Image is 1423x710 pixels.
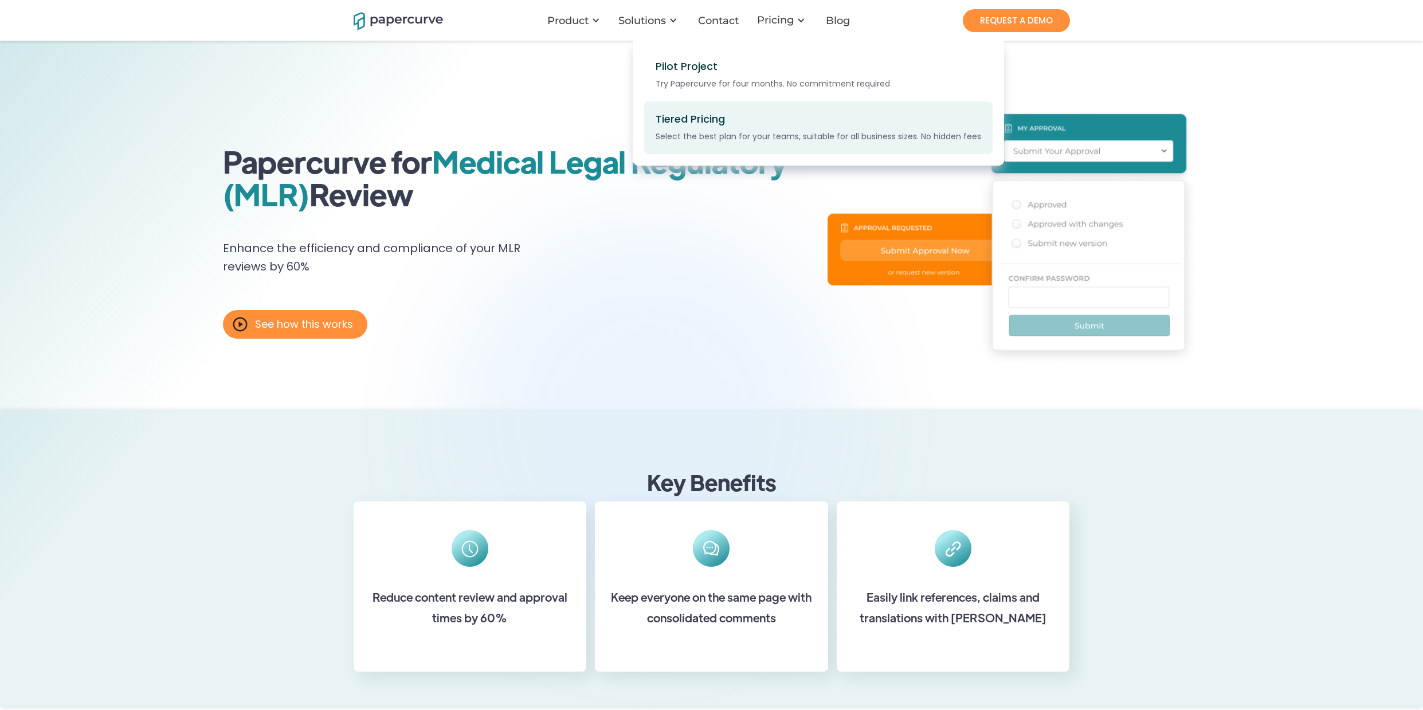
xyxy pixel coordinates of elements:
[223,239,538,281] p: Enhance the efficiency and compliance of your MLR reviews by 60%
[656,113,725,125] div: Tiered Pricing
[644,101,993,154] a: Tiered PricingSelect the best plan for your teams, suitable for all business sizes. No hidden fees
[647,468,776,496] h3: Key Benefits
[223,142,787,213] span: Medical Legal Regulatory (MLR)
[848,587,1058,628] h6: Easily link references, claims and translations with [PERSON_NAME]
[698,15,739,26] div: Contact
[644,49,993,101] a: Pilot ProjectTry Papercurve for four months. No commitment required
[689,15,750,26] a: Contact
[255,319,353,330] div: See how this works
[656,130,998,143] div: Select the best plan for your teams, suitable for all business sizes. No hidden fees
[750,3,817,38] div: Pricing
[757,14,794,26] a: Pricing
[354,37,1070,166] nav: Pricing
[826,15,850,26] div: Blog
[963,9,1070,32] a: REQUEST A DEMO
[817,15,861,26] a: Blog
[656,77,998,90] div: Try Papercurve for four months. No commitment required
[354,10,428,30] a: home
[540,3,611,38] div: Product
[547,15,589,26] div: Product
[606,587,816,628] h6: Keep everyone on the same page with consolidated comments
[618,15,666,26] div: Solutions
[223,310,367,339] a: open lightbox
[611,3,689,38] div: Solutions
[828,96,1200,382] img: A screen shot of a user adding a reviewer for a given document.
[365,587,575,628] h6: Reduce content review and approval times by 60%
[223,145,828,210] h1: Papercurve for Review
[656,60,718,73] div: Pilot Project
